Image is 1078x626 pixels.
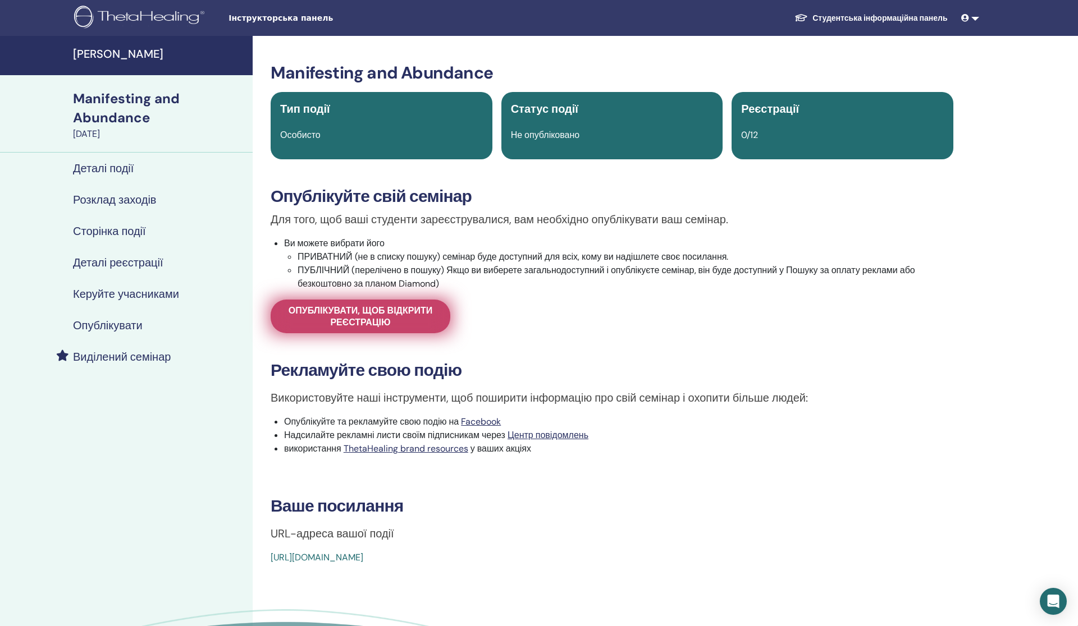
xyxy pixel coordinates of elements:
[271,360,953,380] h3: Рекламуйте свою подію
[73,319,143,332] h4: Опублікувати
[344,443,468,454] a: ThetaHealing brand resources
[271,211,953,228] p: Для того, щоб ваші студенти зареєструвалися, вам необхідно опублікувати ваш семінар.
[280,129,321,141] span: Особисто
[74,6,208,31] img: logo.png
[271,300,450,333] a: Опублікувати, щоб відкрити реєстрацію
[284,237,953,291] li: Ви можете вибрати його
[508,429,588,441] a: Центр повідомлень
[271,551,363,563] a: [URL][DOMAIN_NAME]
[73,256,163,269] h4: Деталі реєстрації
[284,429,953,442] li: Надсилайте рекламні листи своїм підписникам через
[785,8,956,29] a: Студентська інформаційна панель
[73,287,179,301] h4: Керуйте учасниками
[284,442,953,455] li: використання у ваших акціях
[741,129,758,141] span: 0/12
[73,47,246,61] h4: [PERSON_NAME]
[271,389,953,406] p: Використовуйте наші інструменти, щоб поширити інформацію про свій семінар і охопити більше людей:
[73,162,134,175] h4: Деталі події
[741,102,799,116] span: Реєстрації
[73,193,156,206] h4: Розклад заходів
[461,416,501,427] a: Facebook
[73,89,246,127] div: Manifesting and Abundance
[1040,588,1067,615] div: Open Intercom Messenger
[298,264,953,291] li: ПУБЛІЧНИЙ (перелічено в пошуку) Якщо ви виберете загальнодоступний і опублікуєте семінар, він буд...
[229,12,397,24] span: Інструкторська панель
[794,13,808,22] img: graduation-cap-white.svg
[285,305,436,328] span: Опублікувати, щоб відкрити реєстрацію
[73,350,171,363] h4: Виділений семінар
[73,127,246,141] div: [DATE]
[271,525,953,542] p: URL-адреса вашої події
[271,496,953,516] h3: Ваше посилання
[271,186,953,206] h3: Опублікуйте свій семінар
[298,250,953,264] li: ПРИВАТНИЙ (не в списку пошуку) семінар буде доступний для всіх, кому ви надішлете своє посилання.
[511,102,578,116] span: Статус події
[73,224,146,238] h4: Сторінка події
[284,415,953,429] li: Опублікуйте та рекламуйте свою подію на
[66,89,253,141] a: Manifesting and Abundance[DATE]
[271,63,953,83] h3: Manifesting and Abundance
[511,129,580,141] span: Не опубліковано
[280,102,330,116] span: Тип події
